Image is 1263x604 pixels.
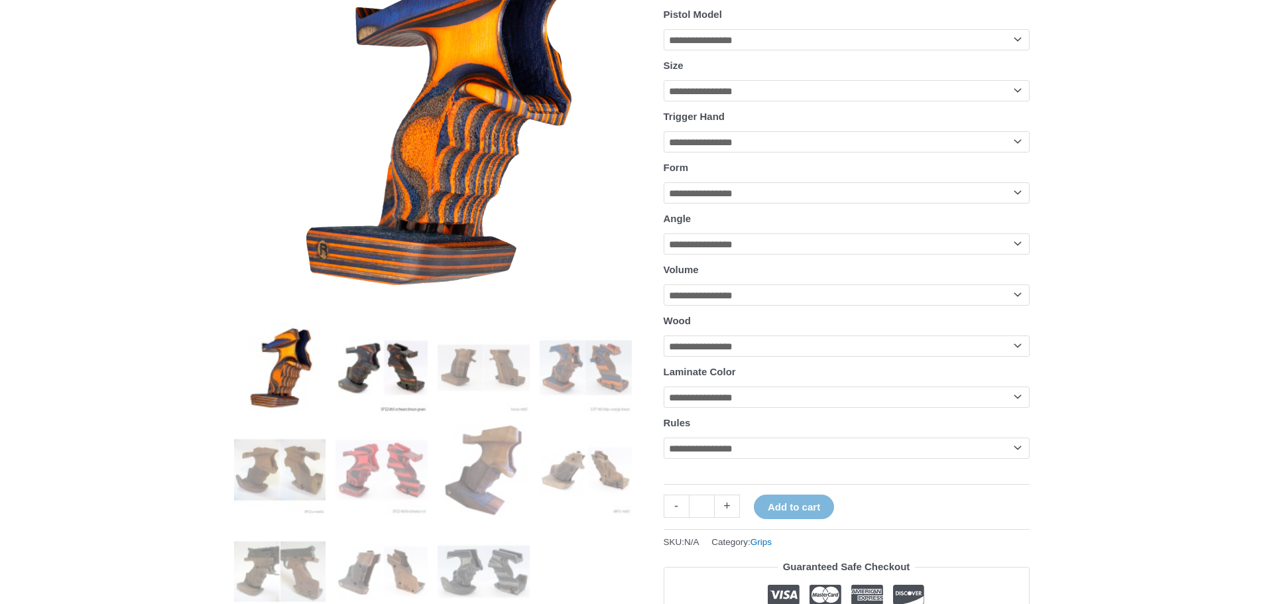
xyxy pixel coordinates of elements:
img: Rink Grip for Sport Pistol - Image 5 [234,424,326,516]
span: Category: [711,534,772,550]
img: Rink Grip for Sport Pistol - Image 6 [335,424,428,516]
label: Wood [664,315,691,326]
img: Rink Grip for Sport Pistol - Image 7 [438,424,530,516]
label: Rules [664,417,691,428]
span: N/A [684,537,699,547]
label: Volume [664,264,699,275]
label: Pistol Model [664,9,722,20]
input: Product quantity [689,495,715,518]
span: SKU: [664,534,699,550]
label: Angle [664,213,692,224]
img: Rink Grip for Sport Pistol - Image 2 [335,322,428,414]
img: Rink Grip for Sport Pistol - Image 3 [438,322,530,414]
button: Add to cart [754,495,834,519]
label: Trigger Hand [664,111,725,122]
img: Rink Grip for Sport Pistol [234,322,326,414]
label: Form [664,162,689,173]
img: Rink Grip for Sport Pistol - Image 4 [540,322,632,414]
img: Rink Sport Pistol Grip [540,424,632,516]
label: Size [664,60,684,71]
a: + [715,495,740,518]
a: Grips [751,537,772,547]
label: Laminate Color [664,366,736,377]
a: - [664,495,689,518]
legend: Guaranteed Safe Checkout [778,558,916,576]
